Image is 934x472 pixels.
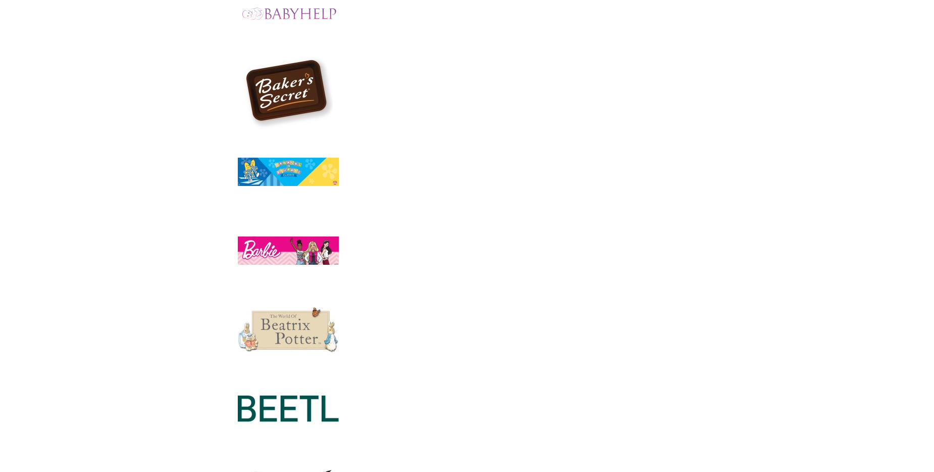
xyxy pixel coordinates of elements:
[238,292,339,367] img: Beatrix Potter
[238,134,339,210] img: Bananas in Pyjamas
[238,55,339,131] img: Baker's Secret
[238,213,339,289] img: Barbie
[238,370,339,446] img: BEETL Skincare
